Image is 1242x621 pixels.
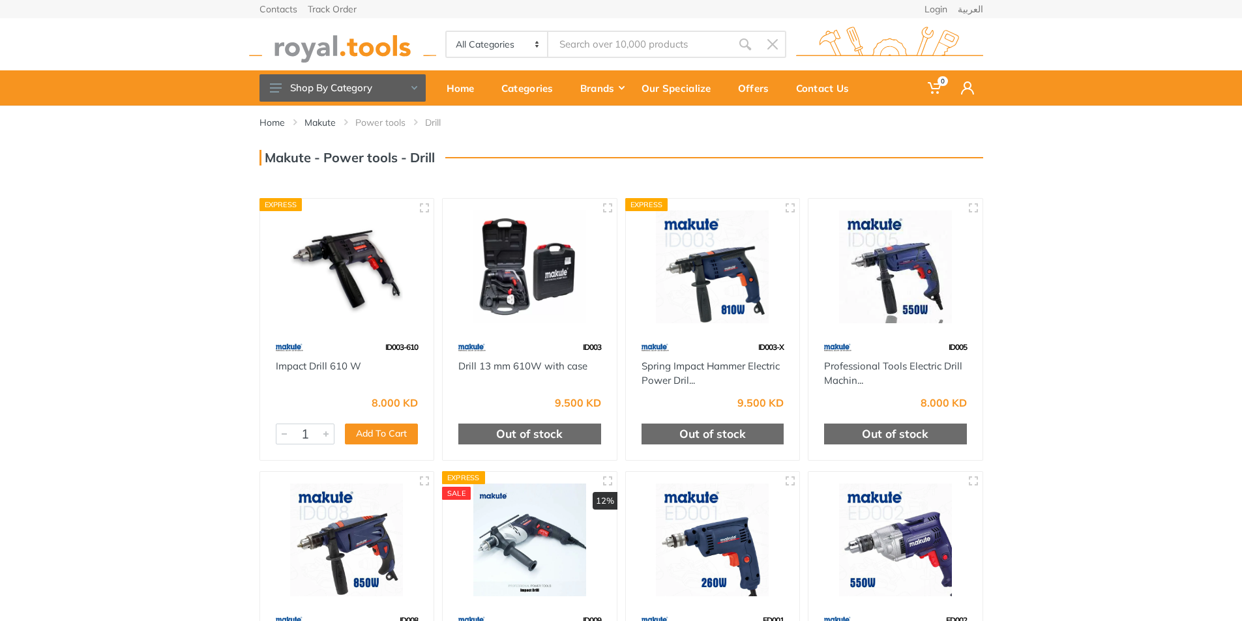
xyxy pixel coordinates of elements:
[583,342,601,352] span: ID003
[919,70,952,106] a: 0
[454,210,605,323] img: Royal Tools - Drill 13 mm 610W with case
[642,360,780,387] a: Spring Impact Hammer Electric Power Dril...
[385,342,418,352] span: ID003-610
[458,360,587,372] a: Drill 13 mm 610W with case
[372,397,418,408] div: 8.000 KD
[632,70,729,106] a: Our Specialize
[458,336,486,359] img: 59.webp
[642,424,784,444] div: Out of stock
[259,5,297,14] a: Contacts
[492,70,571,106] a: Categories
[787,70,867,106] a: Contact Us
[345,424,418,444] button: Add To Cart
[824,360,962,387] a: Professional Tools Electric Drill Machin...
[276,360,361,372] a: Impact Drill 610 W
[949,342,967,352] span: ID005
[259,116,983,129] nav: breadcrumb
[304,116,336,129] a: Makute
[571,74,632,102] div: Brands
[638,484,788,596] img: Royal Tools - Professional 260W Power Tools Portable Electric Drill 6.5 MM
[824,424,967,444] div: Out of stock
[642,336,669,359] img: 59.webp
[638,210,788,323] img: Royal Tools - Spring Impact Hammer Electric Power Drill 810 W
[437,70,492,106] a: Home
[259,150,435,166] h3: Makute - Power tools - Drill
[548,31,731,58] input: Site search
[625,198,668,211] div: Express
[272,484,422,596] img: Royal Tools - High Power Electric Power Tools Electric Drill 850 W 13MM
[355,116,406,129] a: Power tools
[425,116,460,129] li: Drill
[447,32,549,57] select: Category
[308,5,357,14] a: Track Order
[442,487,471,500] div: SALE
[593,492,617,510] div: 12%
[442,471,485,484] div: Express
[259,116,285,129] a: Home
[796,27,983,63] img: royal.tools Logo
[824,336,851,359] img: 59.webp
[272,210,422,323] img: Royal Tools - Impact Drill 610 W
[737,397,784,408] div: 9.500 KD
[276,336,303,359] img: 59.webp
[437,74,492,102] div: Home
[758,342,784,352] span: ID003-X
[729,70,787,106] a: Offers
[555,397,601,408] div: 9.500 KD
[249,27,436,63] img: royal.tools Logo
[454,484,605,596] img: Royal Tools - Drill Tool 1020W 13mm Hammer Drill
[958,5,983,14] a: العربية
[924,5,947,14] a: Login
[259,74,426,102] button: Shop By Category
[820,210,971,323] img: Royal Tools - Professional Tools Electric Drill Machine 550W 13MM
[938,76,948,86] span: 0
[787,74,867,102] div: Contact Us
[729,74,787,102] div: Offers
[632,74,729,102] div: Our Specialize
[820,484,971,596] img: Royal Tools - Electric Portable Mini Drill Makute Power Tools 550W 10MM
[259,198,303,211] div: Express
[458,424,601,444] div: Out of stock
[921,397,967,408] div: 8.000 KD
[492,74,571,102] div: Categories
